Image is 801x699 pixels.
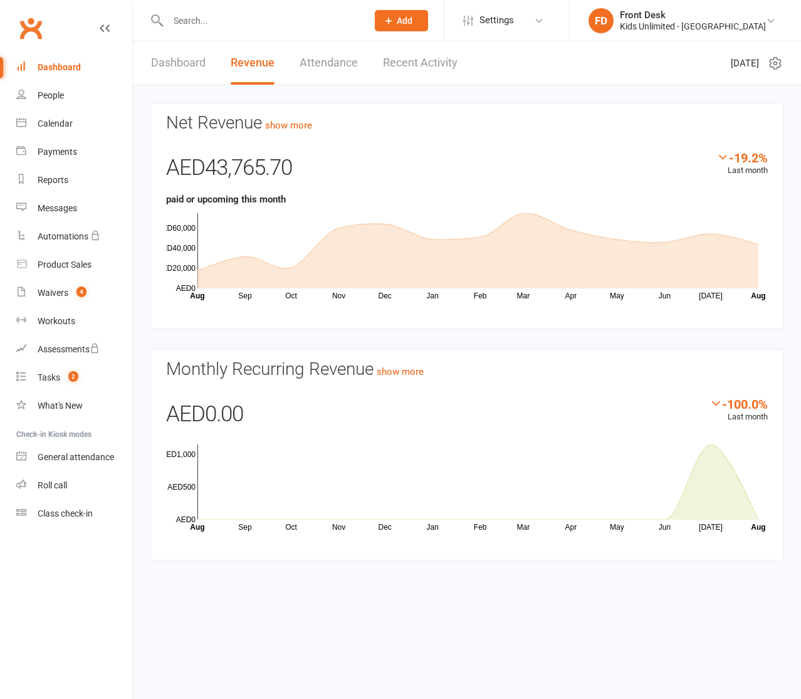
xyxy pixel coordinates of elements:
[620,9,766,21] div: Front Desk
[731,56,759,71] span: [DATE]
[16,81,132,110] a: People
[16,53,132,81] a: Dashboard
[231,41,275,85] a: Revenue
[16,307,132,335] a: Workouts
[38,203,77,213] div: Messages
[38,260,92,270] div: Product Sales
[38,372,60,382] div: Tasks
[716,150,768,177] div: Last month
[300,41,358,85] a: Attendance
[16,443,132,471] a: General attendance kiosk mode
[166,113,768,133] h3: Net Revenue
[16,223,132,251] a: Automations
[716,150,768,164] div: -19.2%
[151,41,206,85] a: Dashboard
[166,397,768,438] div: AED0.00
[16,364,132,392] a: Tasks 2
[479,6,514,34] span: Settings
[16,166,132,194] a: Reports
[620,21,766,32] div: Kids Unlimited - [GEOGRAPHIC_DATA]
[16,335,132,364] a: Assessments
[16,194,132,223] a: Messages
[38,147,77,157] div: Payments
[38,288,68,298] div: Waivers
[38,480,67,490] div: Roll call
[265,120,312,131] a: show more
[16,392,132,420] a: What's New
[166,150,768,192] div: AED43,765.70
[166,194,286,205] strong: paid or upcoming this month
[38,118,73,129] div: Calendar
[38,175,68,185] div: Reports
[709,397,768,411] div: -100.0%
[397,16,412,26] span: Add
[38,452,114,462] div: General attendance
[16,251,132,279] a: Product Sales
[589,8,614,33] div: FD
[38,90,64,100] div: People
[377,366,424,377] a: show more
[16,138,132,166] a: Payments
[38,62,81,72] div: Dashboard
[166,360,768,379] h3: Monthly Recurring Revenue
[16,279,132,307] a: Waivers 4
[38,401,83,411] div: What's New
[38,231,88,241] div: Automations
[383,41,458,85] a: Recent Activity
[76,286,86,297] span: 4
[16,500,132,528] a: Class kiosk mode
[38,344,100,354] div: Assessments
[68,371,78,382] span: 2
[375,10,428,31] button: Add
[15,13,46,44] a: Clubworx
[709,397,768,424] div: Last month
[164,12,359,29] input: Search...
[38,316,75,326] div: Workouts
[16,110,132,138] a: Calendar
[16,471,132,500] a: Roll call
[38,508,93,518] div: Class check-in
